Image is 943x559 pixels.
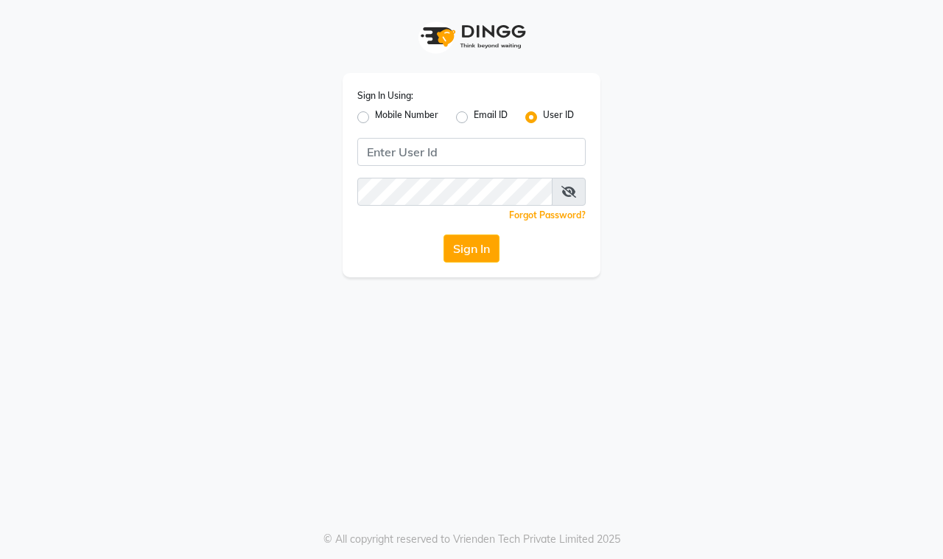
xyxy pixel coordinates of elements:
[543,108,574,126] label: User ID
[474,108,508,126] label: Email ID
[357,89,413,103] label: Sign In Using:
[357,178,553,206] input: Username
[509,209,586,221] a: Forgot Password?
[375,108,438,126] label: Mobile Number
[444,235,499,263] button: Sign In
[413,15,530,58] img: logo1.svg
[357,138,586,166] input: Username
